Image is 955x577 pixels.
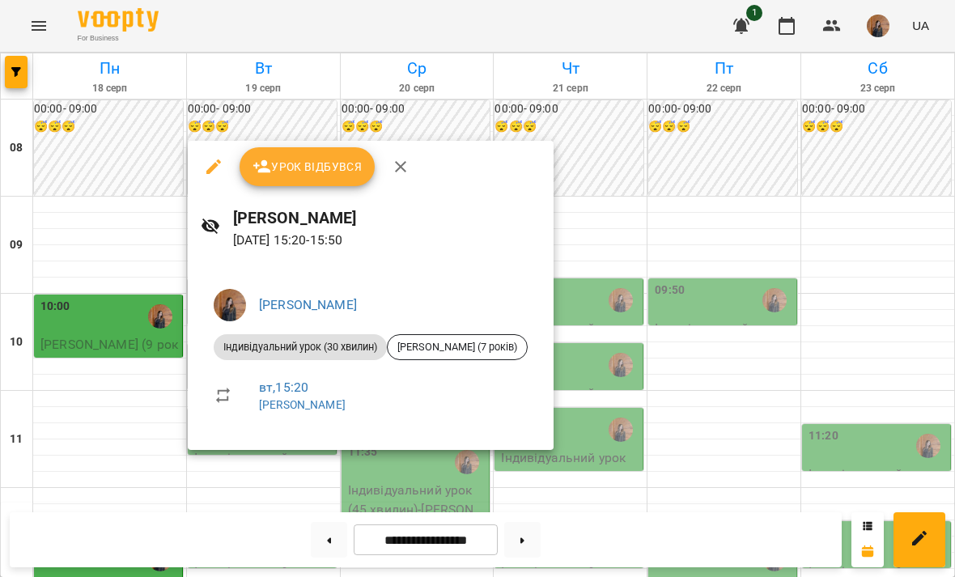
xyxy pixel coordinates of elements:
[259,380,308,395] a: вт , 15:20
[253,157,363,176] span: Урок відбувся
[233,231,541,250] p: [DATE] 15:20 - 15:50
[388,340,527,354] span: [PERSON_NAME] (7 років)
[387,334,528,360] div: [PERSON_NAME] (7 років)
[259,297,357,312] a: [PERSON_NAME]
[259,398,346,411] a: [PERSON_NAME]
[240,147,376,186] button: Урок відбувся
[214,289,246,321] img: 40e98ae57a22f8772c2bdbf2d9b59001.jpeg
[214,340,387,354] span: Індивідуальний урок (30 хвилин)
[233,206,541,231] h6: [PERSON_NAME]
